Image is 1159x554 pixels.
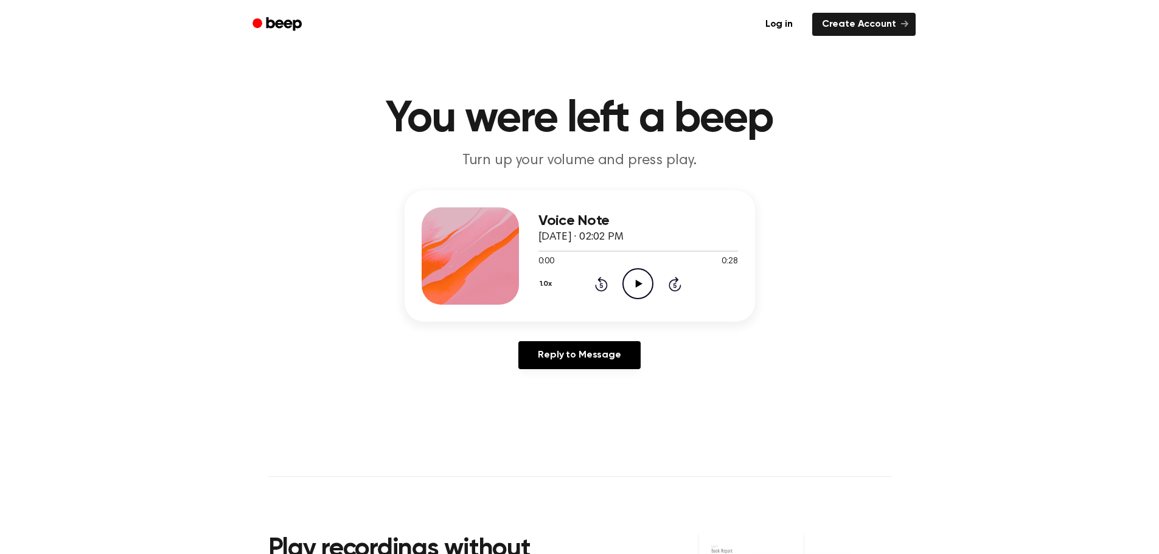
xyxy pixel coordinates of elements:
a: Create Account [812,13,916,36]
button: 1.0x [538,274,557,294]
p: Turn up your volume and press play. [346,151,813,171]
span: [DATE] · 02:02 PM [538,232,624,243]
a: Beep [244,13,313,36]
span: 0:28 [722,255,737,268]
h1: You were left a beep [268,97,891,141]
a: Reply to Message [518,341,640,369]
a: Log in [753,10,805,38]
h3: Voice Note [538,213,738,229]
span: 0:00 [538,255,554,268]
